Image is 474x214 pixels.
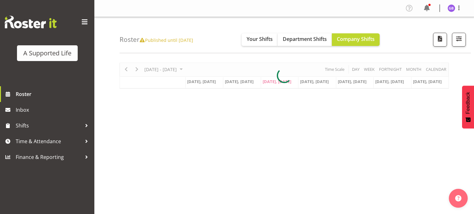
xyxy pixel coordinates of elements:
[120,36,193,43] h4: Roster
[455,195,461,201] img: help-xxl-2.png
[16,152,82,162] span: Finance & Reporting
[140,37,193,43] span: Published until [DATE]
[23,48,71,58] div: A Supported Life
[452,33,466,47] button: Filter Shifts
[16,89,91,99] span: Roster
[16,105,91,115] span: Inbox
[283,36,327,42] span: Department Shifts
[5,16,57,28] img: Rosterit website logo
[278,33,332,46] button: Department Shifts
[242,33,278,46] button: Your Shifts
[465,92,471,114] span: Feedback
[247,36,273,42] span: Your Shifts
[462,86,474,128] button: Feedback - Show survey
[448,4,455,12] img: gerda-baard5817.jpg
[16,137,82,146] span: Time & Attendance
[16,121,82,130] span: Shifts
[332,33,380,46] button: Company Shifts
[337,36,375,42] span: Company Shifts
[433,33,447,47] button: Download a PDF of the roster according to the set date range.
